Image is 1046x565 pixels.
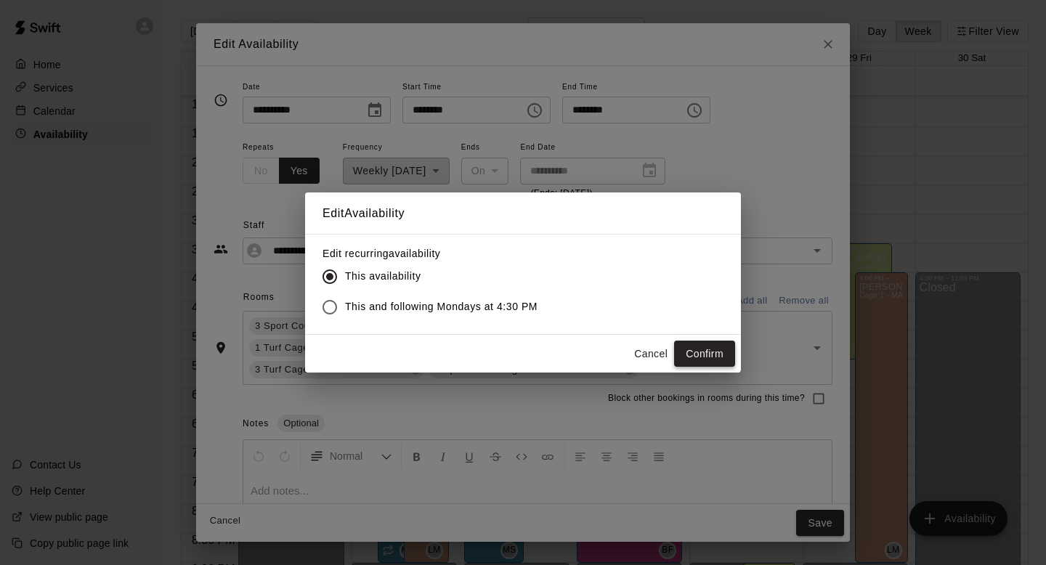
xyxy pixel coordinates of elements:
button: Confirm [674,341,735,367]
button: Cancel [628,341,674,367]
span: This availability [345,269,421,284]
label: Edit recurring availability [323,246,549,261]
span: This and following Mondays at 4:30 PM [345,299,538,314]
h2: Edit Availability [305,192,741,235]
